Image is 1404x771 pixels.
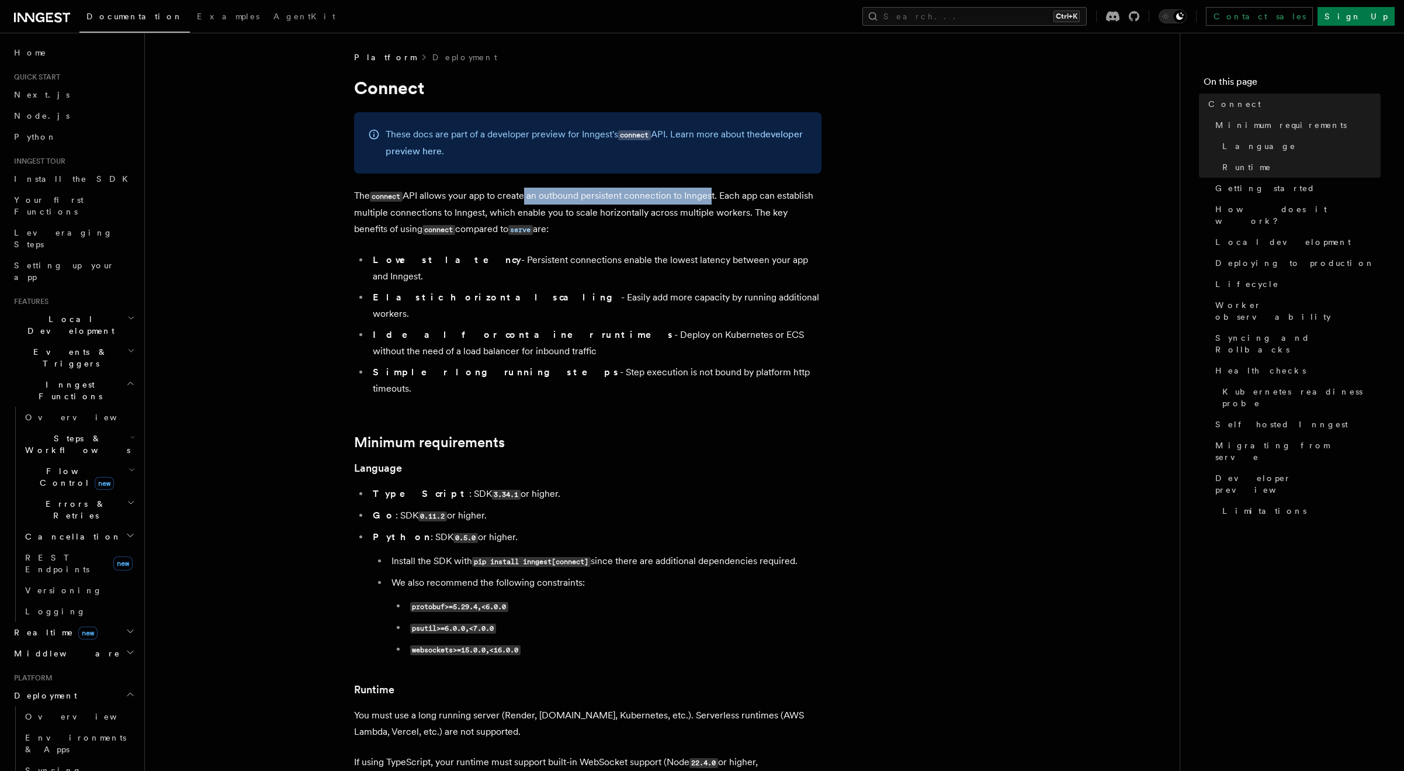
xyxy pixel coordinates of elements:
[1211,327,1381,360] a: Syncing and Rollbacks
[20,601,137,622] a: Logging
[373,367,620,378] strong: Simpler long running steps
[20,526,137,547] button: Cancellation
[78,627,98,639] span: new
[422,225,455,235] code: connect
[9,643,137,664] button: Middleware
[14,111,70,120] span: Node.js
[20,706,137,727] a: Overview
[20,433,130,456] span: Steps & Workflows
[508,225,533,235] code: serve
[9,84,137,105] a: Next.js
[388,553,821,570] li: Install the SDK with since there are additional dependencies required.
[14,261,115,282] span: Setting up your app
[1215,257,1375,269] span: Deploying to production
[1222,505,1306,517] span: Limitations
[370,192,403,202] code: connect
[266,4,342,32] a: AgentKit
[86,12,183,21] span: Documentation
[369,289,821,322] li: - Easily add more capacity by running additional workers.
[1211,435,1381,468] a: Migrating from serve
[418,511,447,521] code: 0.11.2
[9,648,120,659] span: Middleware
[369,529,821,658] li: : SDK or higher.
[1204,75,1381,94] h4: On this page
[1211,360,1381,381] a: Health checks
[9,627,98,638] span: Realtime
[1215,119,1347,131] span: Minimum requirements
[373,510,396,521] strong: Go
[410,602,508,612] code: protobuf>=5.29.4,<6.0.0
[1211,274,1381,295] a: Lifecycle
[354,707,821,740] p: You must use a long running server (Render, [DOMAIN_NAME], Kubernetes, etc.). Serverless runtimes...
[1208,98,1261,110] span: Connect
[25,607,86,616] span: Logging
[9,126,137,147] a: Python
[9,341,137,374] button: Events & Triggers
[373,254,521,265] strong: Lowest latency
[9,189,137,222] a: Your first Functions
[1053,11,1080,22] kbd: Ctrl+K
[1211,199,1381,231] a: How does it work?
[1218,500,1381,521] a: Limitations
[1215,365,1306,376] span: Health checks
[373,329,674,340] strong: Ideal for container runtimes
[1222,140,1296,152] span: Language
[1206,7,1313,26] a: Contact sales
[1211,414,1381,435] a: Self hosted Inngest
[373,488,469,499] strong: TypeScript
[9,379,126,402] span: Inngest Functions
[20,461,137,493] button: Flow Controlnew
[9,346,127,369] span: Events & Triggers
[20,580,137,601] a: Versioning
[354,460,402,476] a: Language
[25,586,102,595] span: Versioning
[25,712,145,721] span: Overview
[9,407,137,622] div: Inngest Functions
[373,292,621,303] strong: Elastic horizontal scaling
[369,252,821,285] li: - Persistent connections enable the lowest latency between your app and Inngest.
[1215,236,1351,248] span: Local development
[9,72,60,82] span: Quick start
[79,4,190,33] a: Documentation
[354,51,416,63] span: Platform
[25,413,145,422] span: Overview
[1215,278,1279,290] span: Lifecycle
[9,255,137,288] a: Setting up your app
[20,727,137,760] a: Environments & Apps
[1204,94,1381,115] a: Connect
[9,622,137,643] button: Realtimenew
[20,498,127,521] span: Errors & Retries
[492,490,521,500] code: 3.34.1
[1218,157,1381,178] a: Runtime
[25,553,89,574] span: REST Endpoints
[472,557,591,567] code: pip install inngest[connect]
[354,682,394,698] a: Runtime
[354,188,821,238] p: The API allows your app to create an outbound persistent connection to Inngest. Each app can esta...
[9,685,137,706] button: Deployment
[20,493,137,526] button: Errors & Retries
[14,195,84,216] span: Your first Functions
[618,130,651,140] code: connect
[25,733,126,754] span: Environments & Apps
[689,758,718,768] code: 22.4.0
[1218,381,1381,414] a: Kubernetes readiness probe
[9,222,137,255] a: Leveraging Steps
[410,624,496,634] code: psutil>=6.0.0,<7.0.0
[388,575,821,658] li: We also recommend the following constraints:
[9,157,65,166] span: Inngest tour
[14,47,47,58] span: Home
[1218,136,1381,157] a: Language
[1215,332,1381,355] span: Syncing and Rollbacks
[190,4,266,32] a: Examples
[9,374,137,407] button: Inngest Functions
[1215,182,1315,194] span: Getting started
[20,407,137,428] a: Overview
[1318,7,1395,26] a: Sign Up
[1215,419,1348,430] span: Self hosted Inngest
[20,465,129,489] span: Flow Control
[386,126,807,160] p: These docs are part of a developer preview for Inngest's API. Learn more about the .
[14,228,113,249] span: Leveraging Steps
[369,364,821,397] li: - Step execution is not bound by platform http timeouts.
[14,132,57,141] span: Python
[1211,115,1381,136] a: Minimum requirements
